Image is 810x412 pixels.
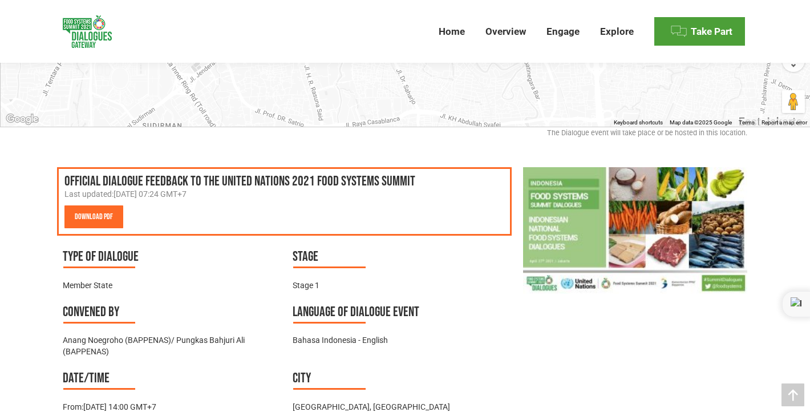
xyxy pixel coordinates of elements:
[293,334,511,346] div: Bahasa Indonesia - English
[670,119,732,126] span: Map data ©2025 Google
[293,247,511,268] h3: Stage
[83,402,156,411] time: [DATE] 14:00 GMT+7
[293,280,511,291] div: Stage 1
[782,90,805,113] button: Drag Pegman onto the map to open Street View
[293,302,511,324] h3: Language of Dialogue Event
[439,26,465,38] span: Home
[63,280,281,291] div: Member State
[600,26,634,38] span: Explore
[739,119,755,126] a: Terms (opens in new tab)
[691,26,732,38] span: Take Part
[64,188,504,200] div: Last updated:
[670,23,687,40] img: Menu icon
[64,205,123,228] a: Download PDF
[485,26,526,38] span: Overview
[293,369,511,390] h3: City
[63,369,281,390] h3: Date/time
[63,127,747,144] div: The Dialogue event will take place or be hosted in this location.
[114,189,187,199] time: [DATE] 07:24 GMT+7
[63,15,112,48] img: Food Systems Summit Dialogues
[64,175,504,188] h3: Official Dialogue Feedback to the United Nations 2021 Food Systems Summit
[63,334,281,357] div: Anang Noegroho (BAPPENAS)/ Pungkas Bahjuri Ali (BAPPENAS)
[63,302,281,324] h3: Convened by
[3,112,41,127] a: Open this area in Google Maps (opens a new window)
[614,119,663,127] button: Keyboard shortcuts
[762,119,807,126] a: Report a map error
[63,247,281,268] h3: Type of Dialogue
[546,26,580,38] span: Engage
[3,112,41,127] img: Google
